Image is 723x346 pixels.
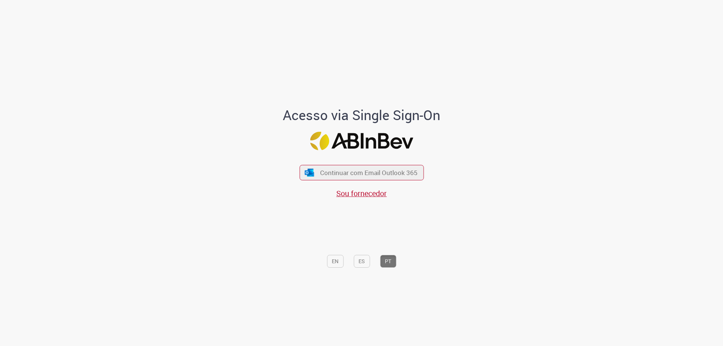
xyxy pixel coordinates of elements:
a: Sou fornecedor [336,188,387,198]
span: Continuar com Email Outlook 365 [320,168,418,177]
button: ES [354,255,370,268]
img: ícone Azure/Microsoft 360 [304,169,315,177]
button: EN [327,255,343,268]
button: ícone Azure/Microsoft 360 Continuar com Email Outlook 365 [299,165,424,180]
h1: Acesso via Single Sign-On [257,108,466,123]
button: PT [380,255,396,268]
img: Logo ABInBev [310,132,413,150]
